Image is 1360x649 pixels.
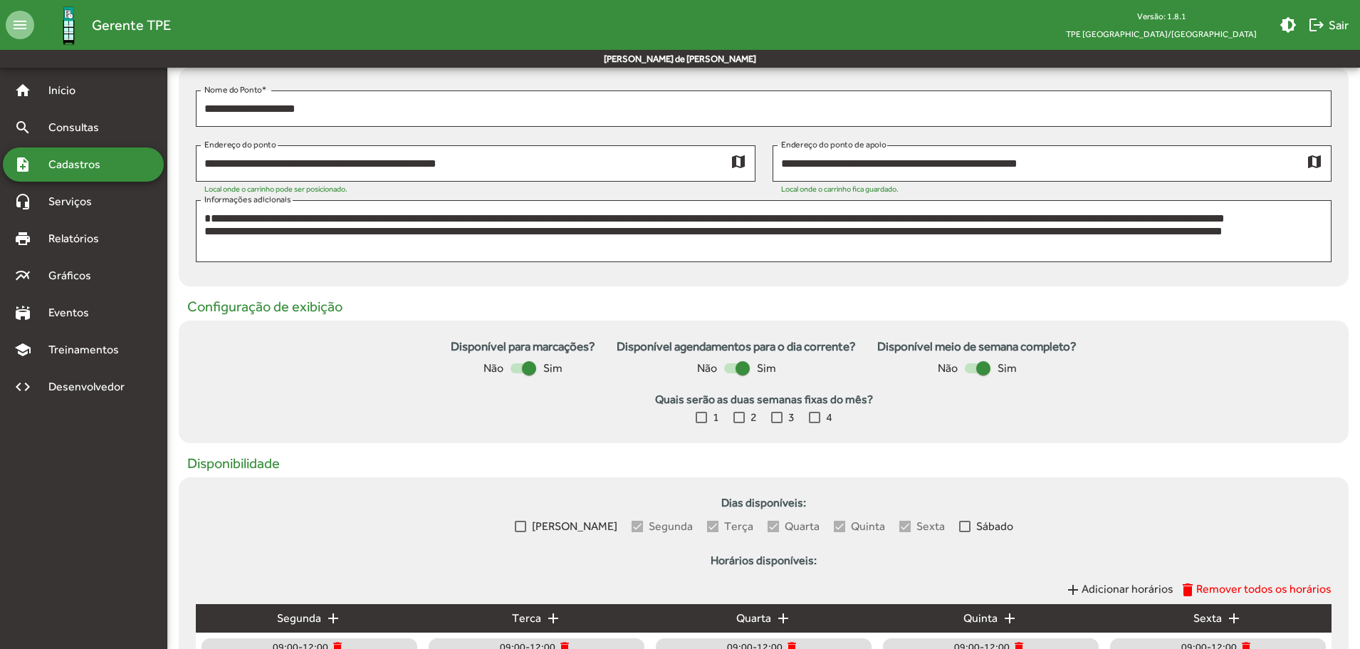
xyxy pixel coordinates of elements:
span: Consultas [40,119,117,136]
mat-icon: add [1001,610,1018,627]
span: terca [512,610,541,627]
mat-icon: school [14,341,31,358]
mat-icon: add [325,610,342,627]
strong: Disponível agendamentos para o dia corrente? [617,338,856,356]
mat-hint: Local onde o carrinho pode ser posicionado. [204,185,347,193]
mat-icon: multiline_chart [14,267,31,284]
span: TPE [GEOGRAPHIC_DATA]/[GEOGRAPHIC_DATA] [1055,25,1268,43]
span: Gráficos [40,267,110,284]
span: sexta [1193,610,1222,627]
span: Início [40,82,96,99]
mat-icon: menu [6,11,34,39]
span: Quarta [785,518,820,535]
span: Terça [724,518,753,535]
span: Cadastros [40,156,119,173]
mat-icon: map [730,152,747,170]
span: Gerente TPE [92,14,171,36]
span: Desenvolvedor [40,378,141,395]
mat-icon: add [1225,610,1243,627]
span: Segunda [649,518,693,535]
span: Relatórios [40,230,117,247]
span: Não [483,360,503,377]
mat-icon: home [14,82,31,99]
span: 1 [713,409,719,426]
span: Sair [1308,12,1349,38]
mat-icon: brightness_medium [1280,16,1297,33]
mat-icon: add [1065,581,1082,598]
span: 3 [788,409,795,426]
mat-icon: code [14,378,31,395]
span: 4 [826,409,832,426]
mat-icon: stadium [14,304,31,321]
span: Serviços [40,193,111,210]
mat-icon: add [545,610,562,627]
span: Sexta [916,518,945,535]
strong: Disponível para marcações? [451,338,595,356]
span: Remover todos os horários [1196,582,1332,596]
button: Sair [1302,12,1354,38]
strong: Disponível meio de semana completo? [877,338,1077,356]
span: Não [697,360,717,377]
span: Quinta [851,518,885,535]
span: Adicionar horários [1082,582,1173,596]
span: Treinamentos [40,341,136,358]
strong: Quais serão as duas semanas fixas do mês? [196,391,1332,408]
span: [PERSON_NAME] [532,518,617,535]
span: Sábado [976,518,1013,535]
mat-icon: delete [1179,581,1196,598]
h5: Disponibilidade [179,455,1349,472]
mat-icon: logout [1308,16,1325,33]
span: quinta [963,610,998,627]
mat-icon: headset_mic [14,193,31,210]
img: Logo [46,2,92,48]
span: Sim [998,360,1017,377]
h5: Configuração de exibição [179,298,1349,315]
span: 2 [750,409,757,426]
mat-icon: map [1306,152,1323,170]
span: Não [938,360,958,377]
strong: Horários disponíveis: [196,552,1332,575]
mat-icon: note_add [14,156,31,173]
strong: Dias disponíveis: [196,494,1332,517]
mat-icon: add [775,610,792,627]
span: Sim [543,360,563,377]
span: Sim [757,360,776,377]
mat-icon: search [14,119,31,136]
span: segunda [277,610,321,627]
span: Eventos [40,304,108,321]
mat-hint: Local onde o carrinho fica guardado. [781,185,899,193]
a: Gerente TPE [34,2,171,48]
mat-icon: print [14,230,31,247]
div: Versão: 1.8.1 [1055,7,1268,25]
span: quarta [736,610,771,627]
